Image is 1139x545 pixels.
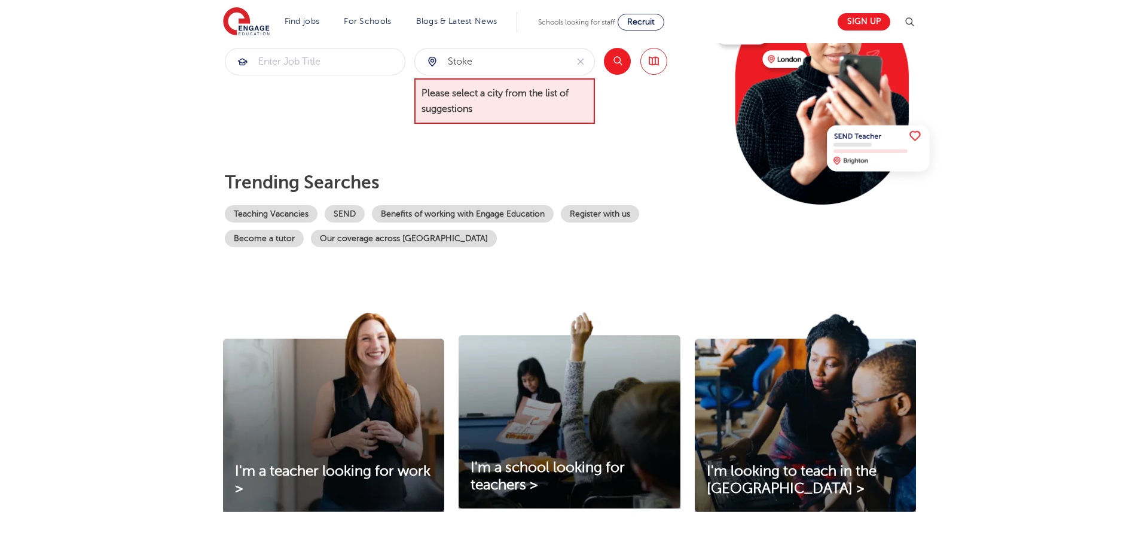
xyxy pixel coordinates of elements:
span: Please select a city from the list of suggestions [414,78,595,124]
span: I'm looking to teach in the [GEOGRAPHIC_DATA] > [707,463,877,497]
a: I'm a school looking for teachers > [459,459,680,494]
span: I'm a teacher looking for work > [235,463,430,497]
a: I'm a teacher looking for work > [223,463,444,498]
a: Sign up [838,13,890,31]
a: Find jobs [285,17,320,26]
input: Submit [225,48,405,75]
button: Search [604,48,631,75]
a: Become a tutor [225,230,304,247]
a: For Schools [344,17,391,26]
div: Submit [414,48,595,75]
span: I'm a school looking for teachers > [471,459,625,493]
img: I'm a school looking for teachers [459,312,680,509]
img: I'm a teacher looking for work [223,312,444,512]
p: Trending searches [225,172,707,193]
span: Schools looking for staff [538,18,615,26]
img: Engage Education [223,7,270,37]
a: Recruit [618,14,664,31]
a: Our coverage across [GEOGRAPHIC_DATA] [311,230,497,247]
img: I'm looking to teach in the UK [695,312,916,512]
a: Teaching Vacancies [225,205,317,223]
a: Blogs & Latest News [416,17,497,26]
input: Submit [415,48,567,75]
span: Recruit [627,17,655,26]
button: Clear [567,48,594,75]
a: Register with us [561,205,639,223]
a: Benefits of working with Engage Education [372,205,554,223]
a: SEND [325,205,365,223]
a: I'm looking to teach in the [GEOGRAPHIC_DATA] > [695,463,916,498]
